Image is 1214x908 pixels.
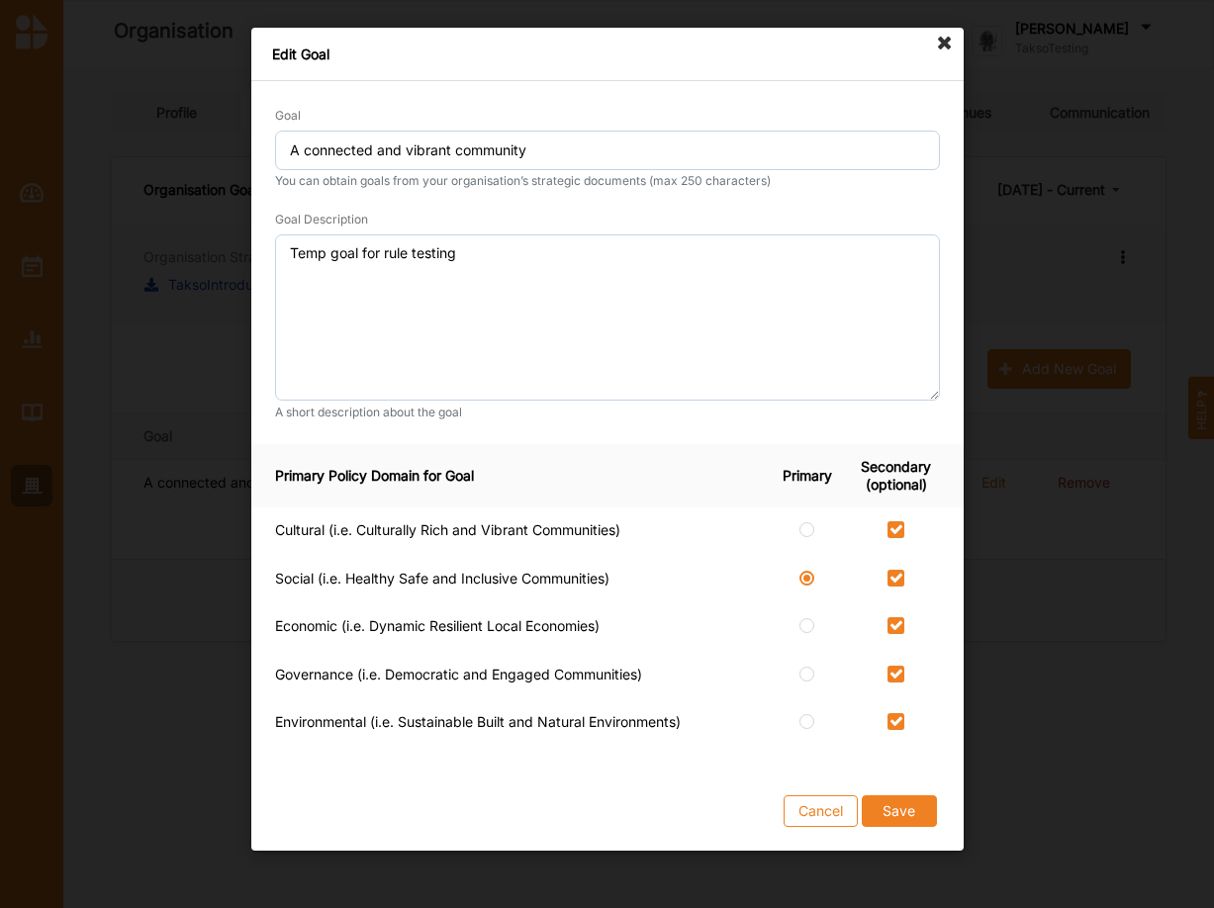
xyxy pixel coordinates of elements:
td: Governance (i.e. Democratic and Engaged Communities) [251,652,777,700]
td: Social (i.e. Healthy Safe and Inclusive Communities) [251,556,777,604]
th: Primary Policy Domain for Goal [251,444,777,507]
th: Primary [777,444,852,507]
div: Edit Goal [251,28,964,81]
button: Cancel [784,795,858,827]
label: Goal Description [275,212,368,227]
th: Secondary (optional) [852,444,964,507]
small: You can obtain goals from your organisation’s strategic documents (max 250 characters) [275,173,940,189]
label: Goal [275,108,301,124]
td: Environmental (i.e. Sustainable Built and Natural Environments) [251,699,777,748]
textarea: Temp goal for rule testing [275,234,940,401]
td: Cultural (i.e. Culturally Rich and Vibrant Communities) [251,507,777,556]
td: Economic (i.e. Dynamic Resilient Local Economies) [251,603,777,652]
button: Save [861,795,936,827]
small: A short description about the goal [275,405,940,420]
